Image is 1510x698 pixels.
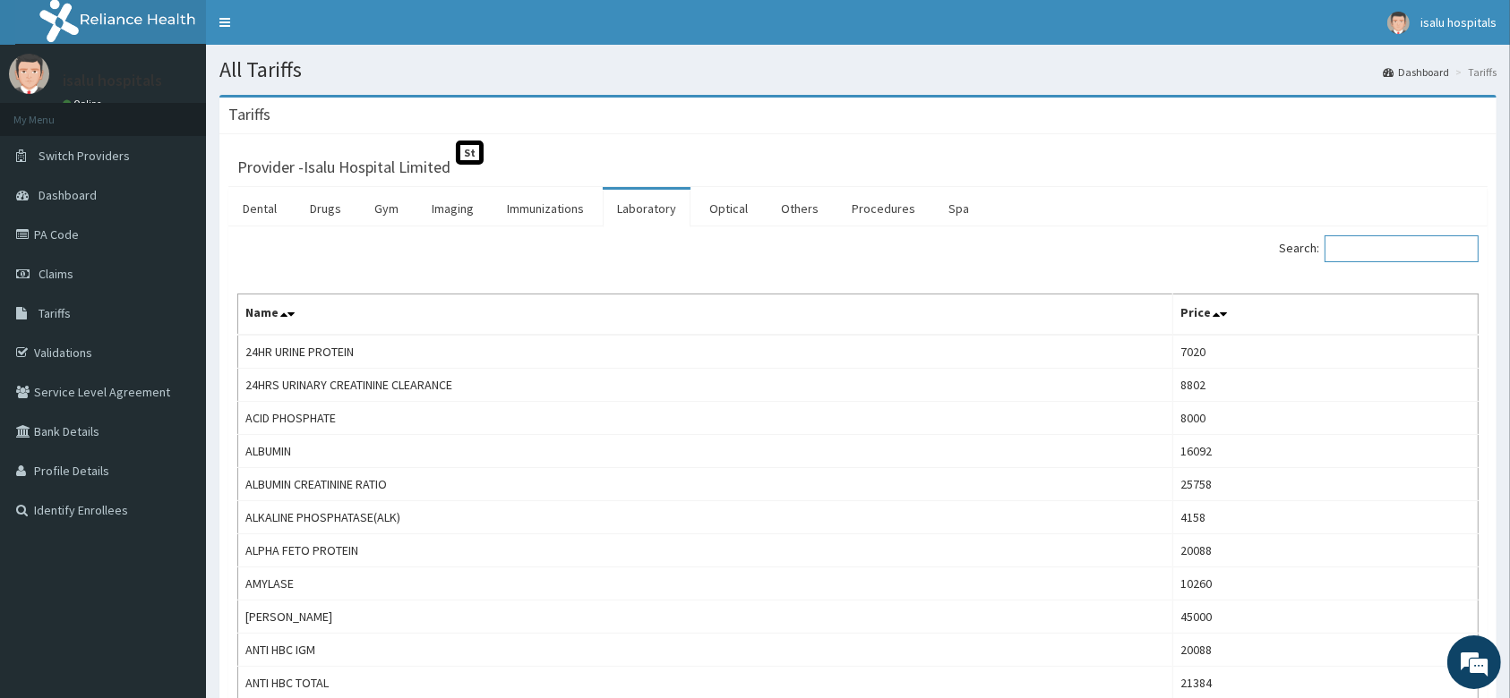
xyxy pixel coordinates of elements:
span: isalu hospitals [1420,14,1497,30]
label: Search: [1279,235,1479,262]
td: ALBUMIN [238,435,1173,468]
a: Spa [934,190,983,227]
td: ANTI HBC IGM [238,634,1173,667]
td: 20088 [1173,534,1479,567]
a: Gym [360,190,413,227]
a: Imaging [417,190,488,227]
td: 45000 [1173,600,1479,634]
td: ACID PHOSPHATE [238,402,1173,435]
p: isalu hospitals [63,72,162,89]
a: Dashboard [1383,64,1449,80]
span: Claims [39,266,73,282]
h3: Provider - Isalu Hospital Limited [237,159,450,175]
td: AMYLASE [238,567,1173,600]
li: Tariffs [1451,64,1497,80]
td: 25758 [1173,468,1479,501]
a: Online [63,98,106,110]
td: 8000 [1173,402,1479,435]
input: Search: [1325,235,1479,262]
h3: Tariffs [228,106,270,123]
td: ALBUMIN CREATININE RATIO [238,468,1173,501]
th: Price [1173,294,1479,336]
td: ALPHA FETO PROTEIN [238,534,1173,567]
td: 7020 [1173,335,1479,369]
td: 24HRS URINARY CREATININE CLEARANCE [238,369,1173,402]
span: Tariffs [39,305,71,321]
td: 16092 [1173,435,1479,468]
span: Switch Providers [39,148,130,164]
a: Optical [695,190,762,227]
td: 10260 [1173,567,1479,600]
img: User Image [1387,12,1410,34]
td: 24HR URINE PROTEIN [238,335,1173,369]
td: 4158 [1173,501,1479,534]
a: Laboratory [603,190,691,227]
a: Dental [228,190,291,227]
span: Dashboard [39,187,97,203]
a: Procedures [837,190,930,227]
span: St [456,140,484,165]
th: Name [238,294,1173,336]
td: 8802 [1173,369,1479,402]
td: ALKALINE PHOSPHATASE(ALK) [238,501,1173,534]
td: 20088 [1173,634,1479,667]
img: User Image [9,54,49,94]
a: Immunizations [493,190,598,227]
a: Drugs [296,190,356,227]
td: [PERSON_NAME] [238,600,1173,634]
a: Others [767,190,833,227]
h1: All Tariffs [219,58,1497,81]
